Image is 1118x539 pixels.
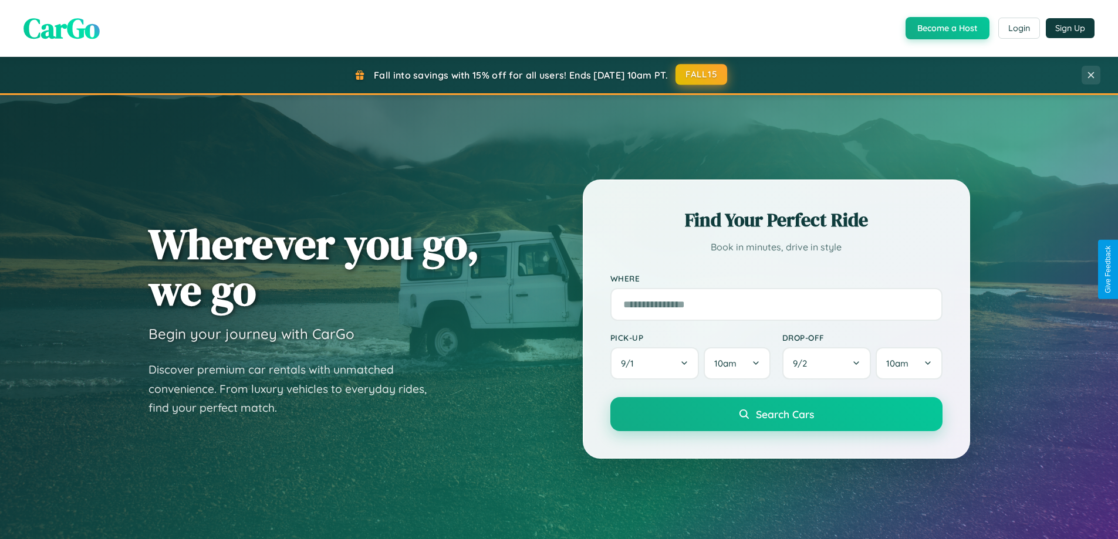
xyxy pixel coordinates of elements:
span: 10am [886,358,908,369]
button: Login [998,18,1040,39]
button: FALL15 [675,64,727,85]
button: Sign Up [1046,18,1095,38]
button: 9/1 [610,347,700,379]
span: 9 / 2 [793,358,813,369]
button: Search Cars [610,397,943,431]
label: Where [610,273,943,283]
span: Search Cars [756,408,814,421]
button: 9/2 [782,347,872,379]
button: Become a Host [906,17,989,39]
h3: Begin your journey with CarGo [148,325,354,343]
button: 10am [704,347,770,379]
h2: Find Your Perfect Ride [610,207,943,233]
label: Drop-off [782,333,943,343]
p: Book in minutes, drive in style [610,239,943,256]
label: Pick-up [610,333,771,343]
span: CarGo [23,9,100,48]
div: Give Feedback [1104,246,1112,293]
span: 10am [714,358,737,369]
p: Discover premium car rentals with unmatched convenience. From luxury vehicles to everyday rides, ... [148,360,442,418]
span: Fall into savings with 15% off for all users! Ends [DATE] 10am PT. [374,69,668,81]
h1: Wherever you go, we go [148,221,479,313]
button: 10am [876,347,942,379]
span: 9 / 1 [621,358,640,369]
